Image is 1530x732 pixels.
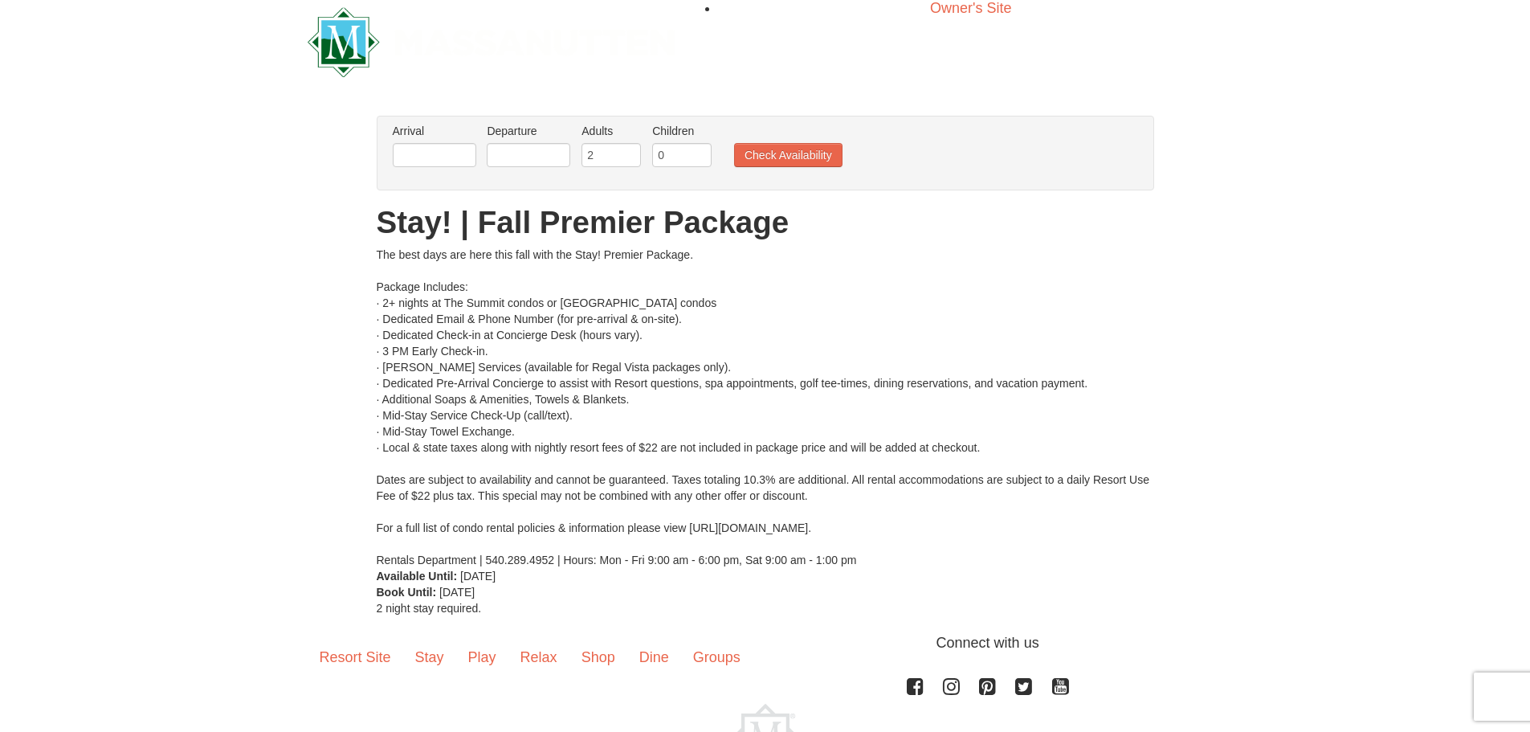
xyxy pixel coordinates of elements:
span: 2 night stay required. [377,602,482,615]
span: [DATE] [460,570,496,583]
a: Stay [403,632,456,682]
label: Arrival [393,123,476,139]
a: Groups [681,632,753,682]
a: Shop [569,632,627,682]
a: Massanutten Resort [308,21,675,59]
img: Massanutten Resort Logo [308,7,675,77]
label: Adults [581,123,641,139]
a: Dine [627,632,681,682]
span: [DATE] [439,586,475,599]
p: Connect with us [308,632,1223,654]
button: Check Availability [734,143,843,167]
div: The best days are here this fall with the Stay! Premier Package. Package Includes: · 2+ nights at... [377,247,1154,568]
label: Children [652,123,712,139]
label: Departure [487,123,570,139]
a: Play [456,632,508,682]
a: Resort Site [308,632,403,682]
h1: Stay! | Fall Premier Package [377,207,1154,239]
strong: Book Until: [377,586,437,599]
strong: Available Until: [377,570,458,583]
a: Relax [508,632,569,682]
